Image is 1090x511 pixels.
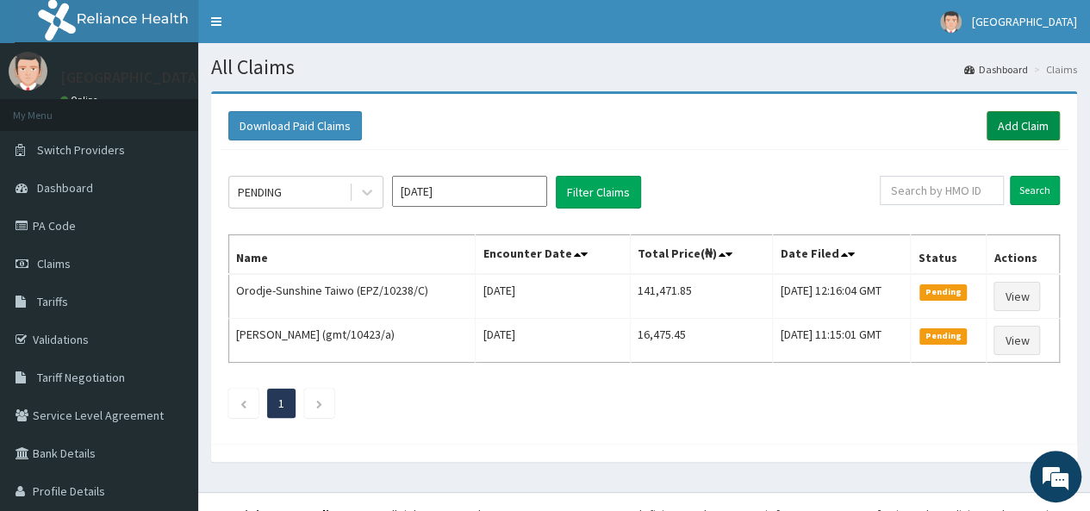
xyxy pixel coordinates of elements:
[392,176,547,207] input: Select Month and Year
[476,274,630,319] td: [DATE]
[972,14,1077,29] span: [GEOGRAPHIC_DATA]
[987,235,1060,275] th: Actions
[773,274,911,319] td: [DATE] 12:16:04 GMT
[911,235,987,275] th: Status
[315,396,323,411] a: Next page
[278,396,284,411] a: Page 1 is your current page
[238,184,282,201] div: PENDING
[556,176,641,209] button: Filter Claims
[60,70,202,85] p: [GEOGRAPHIC_DATA]
[1010,176,1060,205] input: Search
[37,370,125,385] span: Tariff Negotiation
[211,56,1077,78] h1: All Claims
[919,284,967,300] span: Pending
[229,235,476,275] th: Name
[993,326,1040,355] a: View
[993,282,1040,311] a: View
[940,11,962,33] img: User Image
[1030,62,1077,77] li: Claims
[773,235,911,275] th: Date Filed
[880,176,1004,205] input: Search by HMO ID
[630,235,773,275] th: Total Price(₦)
[229,274,476,319] td: Orodje-Sunshine Taiwo (EPZ/10238/C)
[228,111,362,140] button: Download Paid Claims
[37,180,93,196] span: Dashboard
[9,52,47,90] img: User Image
[773,319,911,363] td: [DATE] 11:15:01 GMT
[476,319,630,363] td: [DATE]
[630,274,773,319] td: 141,471.85
[987,111,1060,140] a: Add Claim
[240,396,247,411] a: Previous page
[476,235,630,275] th: Encounter Date
[229,319,476,363] td: [PERSON_NAME] (gmt/10423/a)
[37,256,71,271] span: Claims
[37,142,125,158] span: Switch Providers
[964,62,1028,77] a: Dashboard
[60,94,102,106] a: Online
[630,319,773,363] td: 16,475.45
[37,294,68,309] span: Tariffs
[919,328,967,344] span: Pending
